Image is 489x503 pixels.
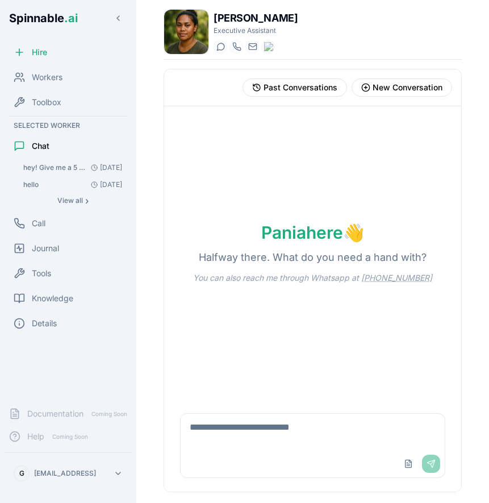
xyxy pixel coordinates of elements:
[86,180,122,189] span: [DATE]
[32,318,57,329] span: Details
[88,409,131,419] span: Coming Soon
[214,26,298,35] p: Executive Assistant
[352,78,452,97] button: Start new conversation
[245,40,259,53] button: Send email to pania.tupuola@getspinnable.ai
[85,196,89,205] span: ›
[264,42,273,51] img: WhatsApp
[32,293,73,304] span: Knowledge
[18,160,127,176] button: Open conversation: hey! Give me a 5 paragraph description of your role
[49,431,91,442] span: Coming Soon
[264,82,337,93] span: Past Conversations
[23,163,86,172] span: hey! Give me a 5 paragraph description of your role: Absolutely! Let me provide you with a more c...
[23,180,39,189] span: hello: 9 + 10 = 19 Is there anything else I can help you with today, Gil? Perhaps something relat...
[373,82,442,93] span: New Conversation
[243,78,347,97] button: View past conversations
[57,196,83,205] span: View all
[361,273,432,282] a: [PHONE_NUMBER]
[27,408,83,419] span: Documentation
[19,469,24,478] span: G
[261,40,275,53] button: WhatsApp
[214,10,298,26] h1: [PERSON_NAME]
[248,222,378,243] h1: Pania here
[32,243,59,254] span: Journal
[9,11,78,25] span: Spinnable
[32,47,47,58] span: Hire
[27,431,44,442] span: Help
[164,10,208,54] img: Pania Tupuola
[214,40,227,53] button: Start a chat with Pania Tupuola
[9,462,127,485] button: G[EMAIL_ADDRESS]
[32,140,49,152] span: Chat
[32,268,51,279] span: Tools
[179,272,446,284] p: You can also reach me through Whatsapp at
[64,11,78,25] span: .ai
[229,40,243,53] button: Start a call with Pania Tupuola
[34,469,96,478] p: [EMAIL_ADDRESS]
[86,163,122,172] span: [DATE]
[18,177,127,193] button: Open conversation: hello
[32,97,61,108] span: Toolbox
[5,119,132,132] div: Selected Worker
[32,218,45,229] span: Call
[32,72,62,83] span: Workers
[343,222,364,243] span: wave
[185,250,440,265] p: Halfway there. What do you need a hand with?
[18,194,127,207] button: Show all conversations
